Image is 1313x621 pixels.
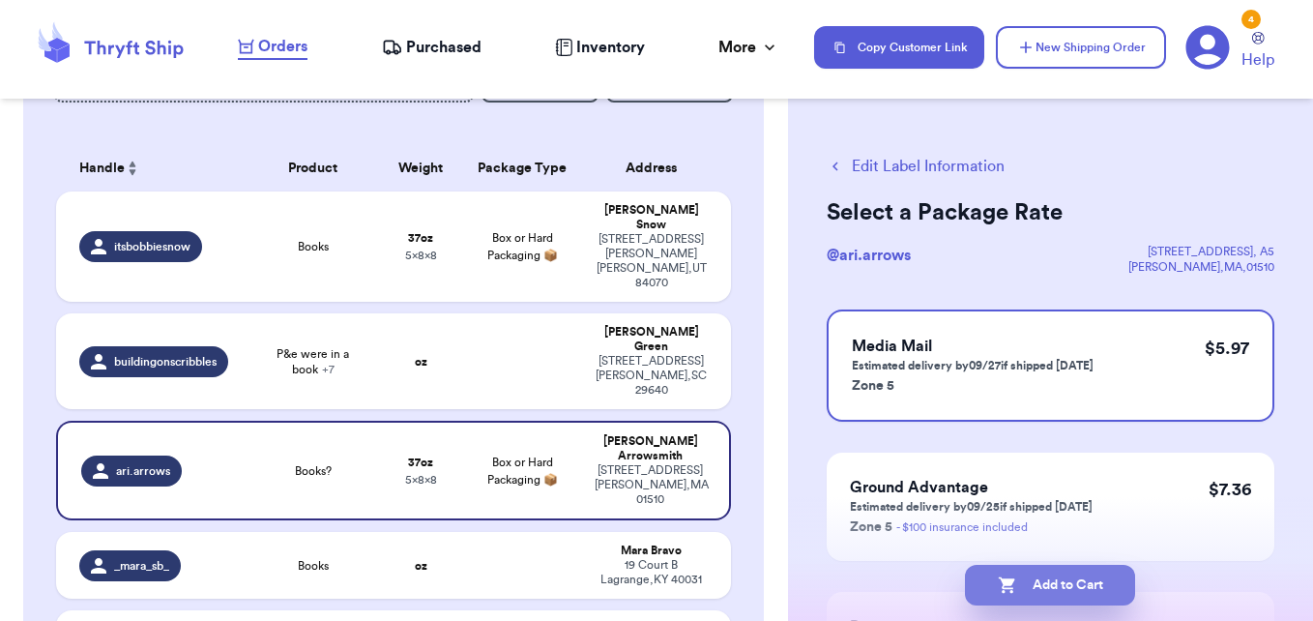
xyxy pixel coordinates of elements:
[246,145,381,192] th: Product
[827,248,911,263] span: @ ari.arrows
[595,232,709,290] div: [STREET_ADDRESS][PERSON_NAME] [PERSON_NAME] , UT 84070
[850,520,892,534] span: Zone 5
[852,379,894,393] span: Zone 5
[595,325,709,354] div: [PERSON_NAME] Green
[258,35,307,58] span: Orders
[298,239,329,254] span: Books
[298,558,329,574] span: Books
[125,157,140,180] button: Sort ascending
[852,339,932,354] span: Media Mail
[595,354,709,398] div: [STREET_ADDRESS] [PERSON_NAME] , SC 29640
[827,155,1005,178] button: Edit Label Information
[814,26,984,69] button: Copy Customer Link
[79,159,125,179] span: Handle
[583,145,732,192] th: Address
[1241,48,1274,72] span: Help
[1241,10,1261,29] div: 4
[238,35,307,60] a: Orders
[114,354,217,370] span: buildingonscribbles
[487,232,558,261] span: Box or Hard Packaging 📦
[896,521,1028,533] a: - $100 insurance included
[1241,32,1274,72] a: Help
[380,145,461,192] th: Weight
[408,232,433,244] strong: 37 oz
[405,250,437,261] span: 5 x 8 x 8
[295,463,332,479] span: Books?
[415,356,427,368] strong: oz
[1128,244,1274,259] div: [STREET_ADDRESS] , A5
[850,480,988,495] span: Ground Advantage
[408,457,433,468] strong: 37 oz
[114,558,169,574] span: _mara_sb_
[827,197,1274,228] h2: Select a Package Rate
[382,36,481,59] a: Purchased
[595,434,707,463] div: [PERSON_NAME] Arrowsmith
[595,558,709,587] div: 19 Court B Lagrange , KY 40031
[718,36,779,59] div: More
[595,463,707,507] div: [STREET_ADDRESS] [PERSON_NAME] , MA 01510
[1128,259,1274,275] div: [PERSON_NAME] , MA , 01510
[595,544,709,558] div: Mara Bravo
[1185,25,1230,70] a: 4
[405,474,437,486] span: 5 x 8 x 8
[461,145,583,192] th: Package Type
[965,565,1135,606] button: Add to Cart
[852,358,1094,373] p: Estimated delivery by 09/27 if shipped [DATE]
[415,560,427,572] strong: oz
[257,346,369,377] span: P&e were in a book
[555,36,645,59] a: Inventory
[595,203,709,232] div: [PERSON_NAME] Snow
[114,239,190,254] span: itsbobbiesnow
[576,36,645,59] span: Inventory
[996,26,1166,69] button: New Shipping Order
[1209,476,1251,503] p: $ 7.36
[322,364,335,375] span: + 7
[487,457,558,486] span: Box or Hard Packaging 📦
[406,36,481,59] span: Purchased
[850,499,1093,515] p: Estimated delivery by 09/25 if shipped [DATE]
[116,463,170,479] span: ari.arrows
[1205,335,1249,362] p: $ 5.97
